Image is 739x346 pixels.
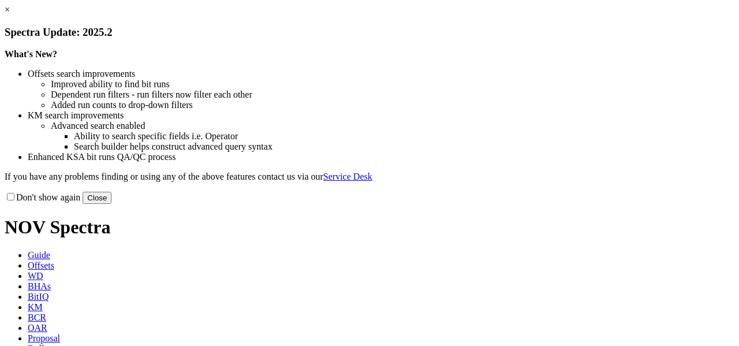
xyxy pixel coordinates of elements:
li: Offsets search improvements [28,69,734,79]
strong: What's New? [5,49,57,59]
li: Dependent run filters - run filters now filter each other [51,90,734,100]
span: WD [28,271,43,281]
button: Close [83,192,111,204]
li: Search builder helps construct advanced query syntax [74,142,734,152]
li: Enhanced KSA bit runs QA/QC process [28,152,734,162]
li: KM search improvements [28,110,734,121]
p: If you have any problems finding or using any of the above features contact us via our [5,172,734,182]
span: BHAs [28,281,51,291]
span: Offsets [28,261,54,270]
li: Improved ability to find bit runs [51,79,734,90]
h1: NOV Spectra [5,217,734,238]
a: × [5,5,10,14]
span: BCR [28,312,46,322]
a: Service Desk [323,172,372,181]
span: KM [28,302,43,312]
input: Don't show again [7,193,14,200]
label: Don't show again [5,192,80,202]
span: Guide [28,250,50,260]
li: Added run counts to drop-down filters [51,100,734,110]
li: Ability to search specific fields i.e. Operator [74,131,734,142]
span: Proposal [28,333,60,343]
span: OAR [28,323,47,333]
li: Advanced search enabled [51,121,734,131]
h3: Spectra Update: 2025.2 [5,26,734,39]
span: BitIQ [28,292,48,302]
